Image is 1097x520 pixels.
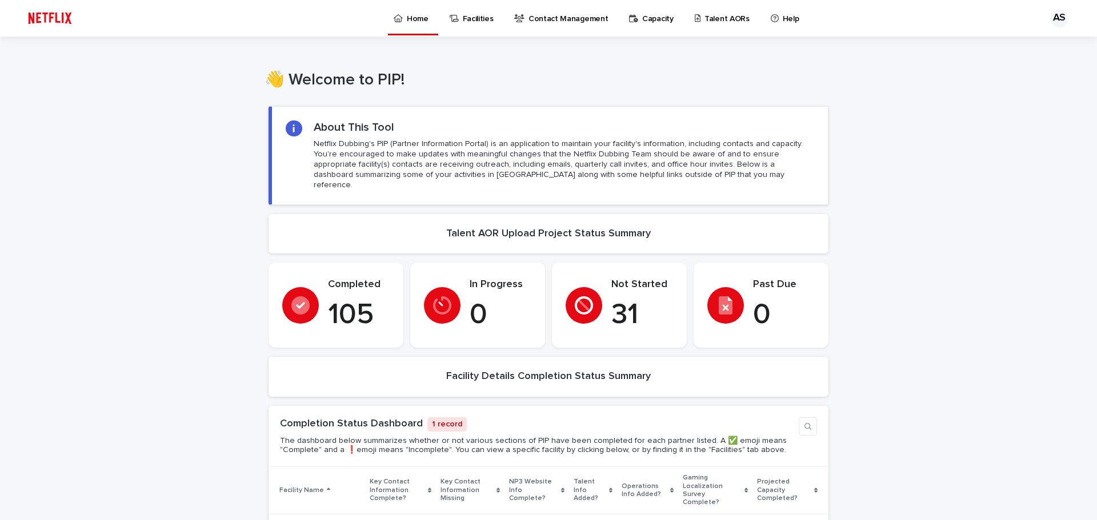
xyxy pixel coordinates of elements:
[446,370,651,383] h2: Facility Details Completion Status Summary
[280,418,423,429] a: Completion Status Dashboard
[574,475,606,505] p: Talent Info Added?
[757,475,811,505] p: Projected Capacity Completed?
[683,471,742,509] p: Gaming Localization Survey Complete?
[265,71,824,90] h1: 👋 Welcome to PIP!
[328,279,390,291] p: Completed
[611,298,673,332] p: 31
[470,298,531,332] p: 0
[441,475,494,505] p: Key Contact Information Missing
[370,475,425,505] p: Key Contact Information Complete?
[753,279,815,291] p: Past Due
[611,279,673,291] p: Not Started
[279,484,324,497] p: Facility Name
[509,475,558,505] p: NP3 Website Info Complete?
[446,228,651,240] h2: Talent AOR Upload Project Status Summary
[1050,9,1068,27] div: AS
[470,279,531,291] p: In Progress
[314,120,394,134] h2: About This Tool
[314,139,814,191] p: Netflix Dubbing's PIP (Partner Information Portal) is an application to maintain your facility's ...
[622,480,667,501] p: Operations Info Added?
[23,7,77,30] img: ifQbXi3ZQGMSEF7WDB7W
[753,298,815,332] p: 0
[280,436,794,455] p: The dashboard below summarizes whether or not various sections of PIP have been completed for eac...
[328,298,390,332] p: 105
[427,417,467,432] p: 1 record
